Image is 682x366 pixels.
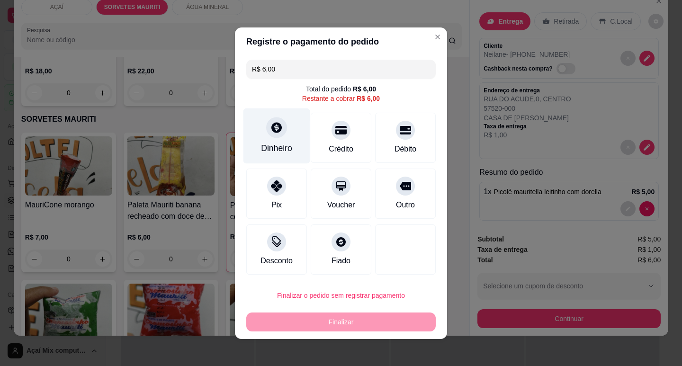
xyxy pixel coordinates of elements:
[332,255,350,267] div: Fiado
[246,286,436,305] button: Finalizar o pedido sem registrar pagamento
[357,94,380,103] div: R$ 6,00
[261,142,292,154] div: Dinheiro
[235,27,447,56] header: Registre o pagamento do pedido
[260,255,293,267] div: Desconto
[353,84,376,94] div: R$ 6,00
[252,60,430,79] input: Ex.: hambúrguer de cordeiro
[430,29,445,45] button: Close
[329,143,353,155] div: Crédito
[271,199,282,211] div: Pix
[306,84,376,94] div: Total do pedido
[327,199,355,211] div: Voucher
[395,143,416,155] div: Débito
[302,94,380,103] div: Restante a cobrar
[396,199,415,211] div: Outro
